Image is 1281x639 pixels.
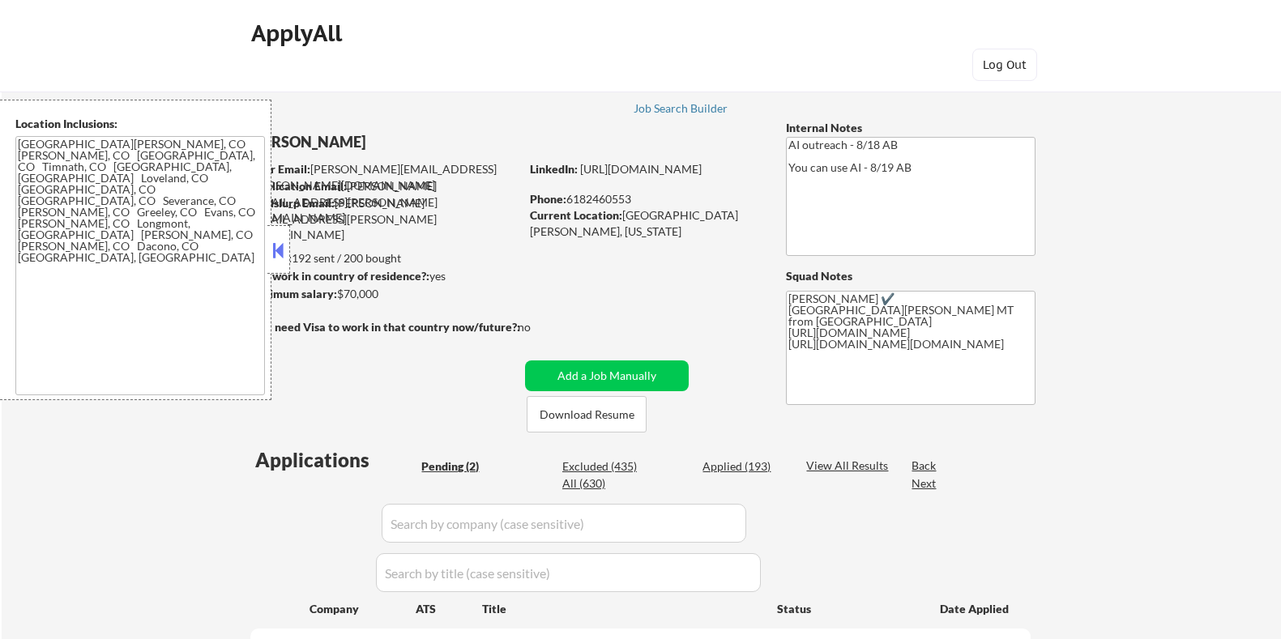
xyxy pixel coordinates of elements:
[777,594,916,623] div: Status
[562,475,643,492] div: All (630)
[250,250,519,266] div: 192 sent / 200 bought
[530,192,566,206] strong: Phone:
[527,396,647,432] button: Download Resume
[940,601,1011,617] div: Date Applied
[806,458,893,474] div: View All Results
[530,162,578,176] strong: LinkedIn:
[250,287,337,300] strong: Minimum salary:
[251,178,519,226] div: [PERSON_NAME][EMAIL_ADDRESS][PERSON_NAME][DOMAIN_NAME]
[702,458,784,475] div: Applied (193)
[250,195,519,243] div: [PERSON_NAME][EMAIL_ADDRESS][PERSON_NAME][DOMAIN_NAME]
[382,504,746,543] input: Search by company (case sensitive)
[416,601,482,617] div: ATS
[250,286,519,302] div: $70,000
[251,179,347,193] strong: Application Email:
[562,458,643,475] div: Excluded (435)
[421,458,502,475] div: Pending (2)
[250,196,335,210] strong: Mailslurp Email:
[250,132,583,152] div: [PERSON_NAME]
[250,320,520,334] strong: Will need Visa to work in that country now/future?:
[530,207,759,239] div: [GEOGRAPHIC_DATA][PERSON_NAME], [US_STATE]
[580,162,702,176] a: [URL][DOMAIN_NAME]
[634,102,728,118] a: Job Search Builder
[482,601,762,617] div: Title
[530,191,759,207] div: 6182460553
[786,268,1035,284] div: Squad Notes
[250,268,515,284] div: yes
[376,553,761,592] input: Search by title (case sensitive)
[251,19,347,47] div: ApplyAll
[15,116,265,132] div: Location Inclusions:
[912,458,937,474] div: Back
[250,269,429,283] strong: Can work in country of residence?:
[255,450,416,470] div: Applications
[912,475,937,492] div: Next
[518,319,564,335] div: no
[972,49,1037,81] button: Log Out
[310,601,416,617] div: Company
[251,161,519,193] div: [PERSON_NAME][EMAIL_ADDRESS][PERSON_NAME][DOMAIN_NAME]
[634,103,728,114] div: Job Search Builder
[786,120,1035,136] div: Internal Notes
[530,208,622,222] strong: Current Location:
[525,360,689,391] button: Add a Job Manually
